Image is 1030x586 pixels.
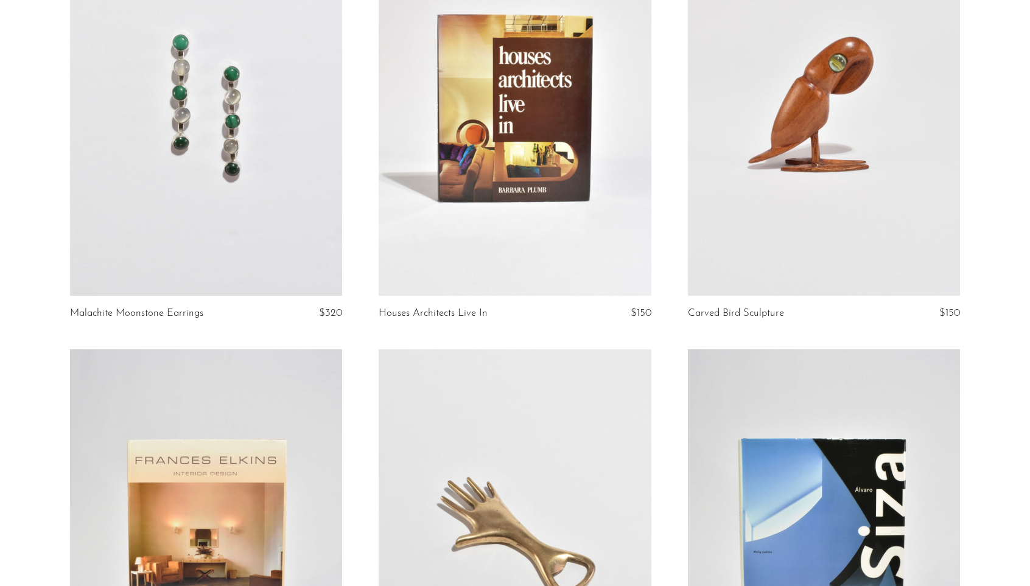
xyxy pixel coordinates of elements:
[379,308,488,319] a: Houses Architects Live In
[319,308,342,318] span: $320
[688,308,784,319] a: Carved Bird Sculpture
[939,308,960,318] span: $150
[70,308,203,319] a: Malachite Moonstone Earrings
[631,308,651,318] span: $150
